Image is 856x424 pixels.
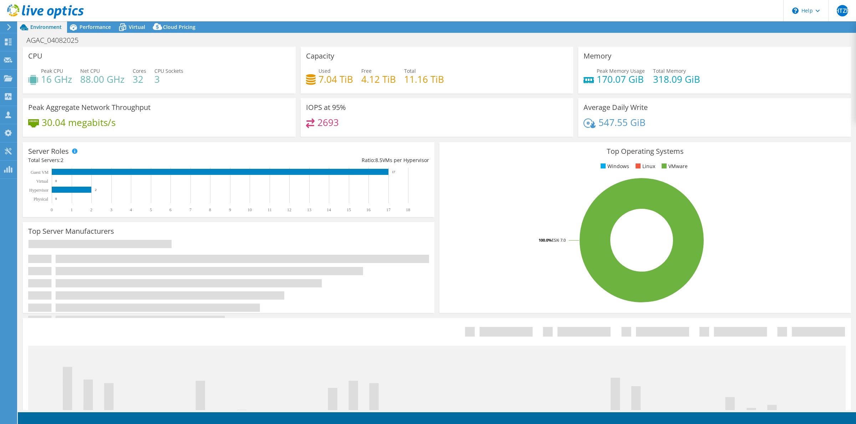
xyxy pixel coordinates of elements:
[584,52,611,60] h3: Memory
[80,24,111,30] span: Performance
[36,179,49,184] text: Virtual
[28,227,114,235] h3: Top Server Manufacturers
[347,207,351,212] text: 15
[597,75,645,83] h4: 170.07 GiB
[229,207,231,212] text: 9
[41,67,63,74] span: Peak CPU
[660,162,688,170] li: VMware
[406,207,410,212] text: 18
[110,207,112,212] text: 3
[634,162,655,170] li: Linux
[598,118,646,126] h4: 547.55 GiB
[29,188,49,193] text: Hypervisor
[90,207,92,212] text: 2
[392,170,396,174] text: 17
[61,157,63,163] span: 2
[837,5,848,16] span: HTZR
[41,75,72,83] h4: 16 GHz
[306,104,346,111] h3: IOPS at 95%
[28,104,151,111] h3: Peak Aggregate Network Throughput
[319,75,353,83] h4: 7.04 TiB
[80,67,100,74] span: Net CPU
[130,207,132,212] text: 4
[599,162,629,170] li: Windows
[584,104,648,111] h3: Average Daily Write
[95,188,97,192] text: 2
[28,156,229,164] div: Total Servers:
[209,207,211,212] text: 8
[55,179,57,183] text: 0
[306,52,334,60] h3: Capacity
[361,67,372,74] span: Free
[42,118,116,126] h4: 30.04 megabits/s
[23,36,90,44] h1: AGAC_04082025
[51,207,53,212] text: 0
[404,75,444,83] h4: 11.16 TiB
[366,207,371,212] text: 16
[163,24,195,30] span: Cloud Pricing
[133,75,146,83] h4: 32
[31,170,49,175] text: Guest VM
[287,207,291,212] text: 12
[361,75,396,83] h4: 4.12 TiB
[597,67,645,74] span: Peak Memory Usage
[133,67,146,74] span: Cores
[154,67,183,74] span: CPU Sockets
[653,75,700,83] h4: 318.09 GiB
[317,118,339,126] h4: 2693
[327,207,331,212] text: 14
[386,207,391,212] text: 17
[71,207,73,212] text: 1
[319,67,331,74] span: Used
[375,157,382,163] span: 8.5
[189,207,192,212] text: 7
[150,207,152,212] text: 5
[30,24,62,30] span: Environment
[154,75,183,83] h4: 3
[169,207,172,212] text: 6
[28,52,42,60] h3: CPU
[34,197,48,202] text: Physical
[28,147,69,155] h3: Server Roles
[539,237,552,243] tspan: 100.0%
[404,67,416,74] span: Total
[229,156,429,164] div: Ratio: VMs per Hypervisor
[248,207,252,212] text: 10
[80,75,124,83] h4: 88.00 GHz
[445,147,846,155] h3: Top Operating Systems
[129,24,145,30] span: Virtual
[55,197,57,201] text: 0
[267,207,272,212] text: 11
[307,207,311,212] text: 13
[792,7,799,14] svg: \n
[653,67,686,74] span: Total Memory
[552,237,566,243] tspan: ESXi 7.0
